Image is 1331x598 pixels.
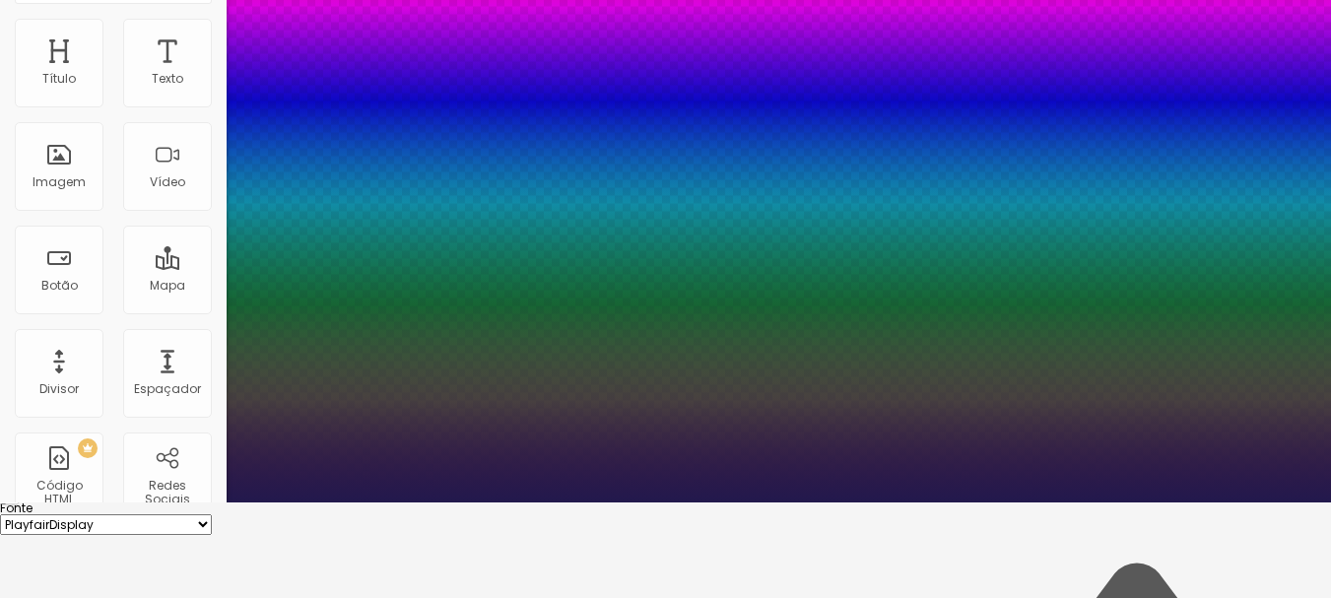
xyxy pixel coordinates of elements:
div: Imagem [33,175,86,189]
div: Vídeo [150,175,185,189]
div: Divisor [39,382,79,396]
div: Espaçador [134,382,201,396]
div: Texto [152,72,183,86]
div: Botão [41,279,78,293]
div: Título [42,72,76,86]
div: Mapa [150,279,185,293]
div: Redes Sociais [128,479,206,507]
div: Código HTML [20,479,98,507]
